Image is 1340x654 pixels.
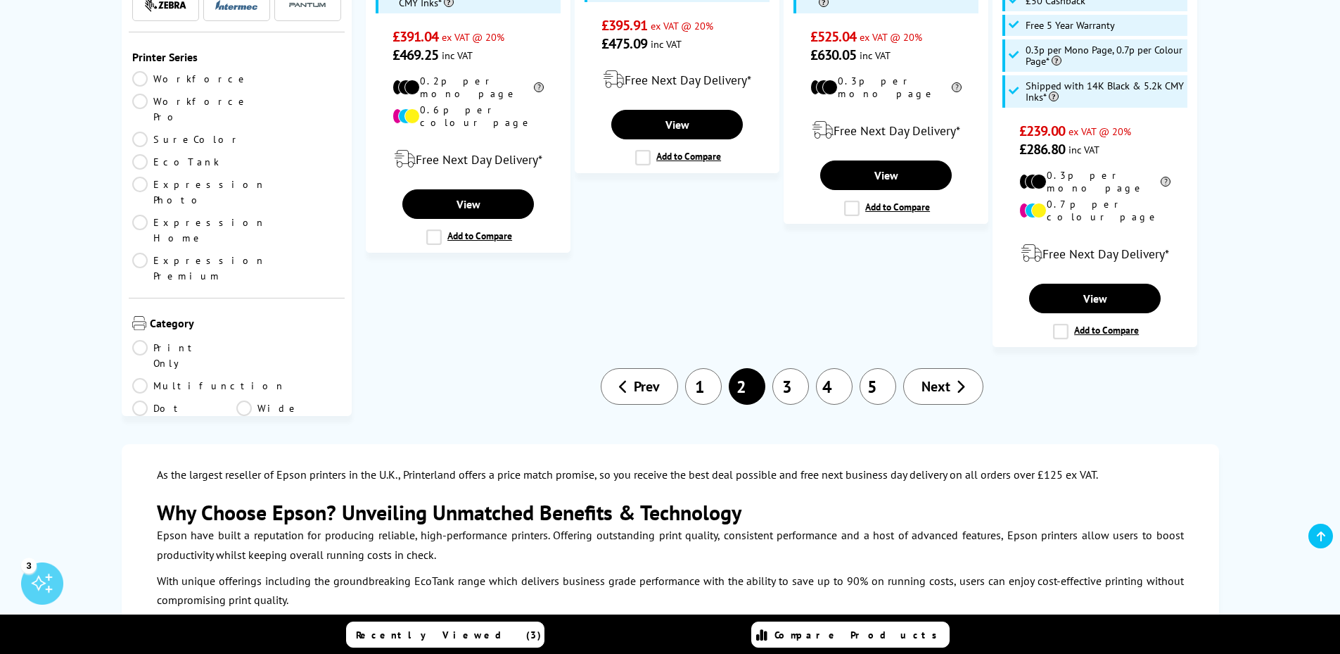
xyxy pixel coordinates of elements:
[157,572,1184,610] p: With unique offerings including the groundbreaking EcoTank range which delivers business grade pe...
[374,139,563,179] div: modal_delivery
[1068,143,1099,156] span: inc VAT
[860,30,922,44] span: ex VAT @ 20%
[903,368,983,405] a: Next
[426,229,512,245] label: Add to Compare
[1029,284,1160,313] a: View
[157,498,1184,526] h2: Why Choose Epson? Unveiling Unmatched Benefits & Technology
[157,465,1184,484] p: As the largest reseller of Epson printers in the U.K., Printerland offers a price match promise, ...
[810,46,856,64] span: £630.05
[1019,169,1170,194] li: 0.3p per mono page
[816,368,853,405] a: 4
[132,94,249,125] a: Workforce Pro
[442,49,473,62] span: inc VAT
[751,622,950,648] a: Compare Products
[601,368,678,405] a: Prev
[810,75,962,100] li: 0.3p per mono page
[791,111,981,150] div: modal_delivery
[651,19,713,32] span: ex VAT @ 20%
[132,253,266,284] a: Expression Premium
[132,401,237,432] a: Dot Matrix
[1000,234,1189,273] div: modal_delivery
[132,215,266,246] a: Expression Home
[651,37,682,51] span: inc VAT
[132,50,342,64] span: Printer Series
[132,71,249,87] a: Workforce
[601,34,647,53] span: £475.09
[860,49,891,62] span: inc VAT
[236,401,341,432] a: Wide Format
[1019,198,1170,223] li: 0.7p per colour page
[393,75,544,100] li: 0.2p per mono page
[611,110,742,139] a: View
[393,103,544,129] li: 0.6p per colour page
[635,150,721,165] label: Add to Compare
[402,189,533,219] a: View
[601,16,647,34] span: £395.91
[1026,80,1185,103] span: Shipped with 14K Black & 5.2k CMY Inks*
[356,629,542,641] span: Recently Viewed (3)
[132,316,146,330] img: Category
[442,30,504,44] span: ex VAT @ 20%
[393,27,438,46] span: £391.04
[1019,122,1065,140] span: £239.00
[157,526,1184,564] p: Epson have built a reputation for producing reliable, high-performance printers. Offering outstan...
[132,132,242,147] a: SureColor
[820,161,951,190] a: View
[810,27,856,46] span: £525.04
[634,377,660,396] span: Prev
[21,558,37,573] div: 3
[582,60,772,99] div: modal_delivery
[150,316,342,333] span: Category
[1026,20,1115,31] span: Free 5 Year Warranty
[346,622,544,648] a: Recently Viewed (3)
[393,46,438,64] span: £469.25
[132,340,237,371] a: Print Only
[772,368,809,405] a: 3
[132,378,286,394] a: Multifunction
[685,368,722,405] a: 1
[1019,140,1065,158] span: £286.80
[1068,125,1131,138] span: ex VAT @ 20%
[844,201,930,216] label: Add to Compare
[774,629,945,641] span: Compare Products
[1053,324,1139,339] label: Add to Compare
[860,368,896,405] a: 5
[132,177,266,208] a: Expression Photo
[921,377,950,396] span: Next
[132,154,237,170] a: EcoTank
[1026,44,1185,67] span: 0.3p per Mono Page, 0.7p per Colour Page*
